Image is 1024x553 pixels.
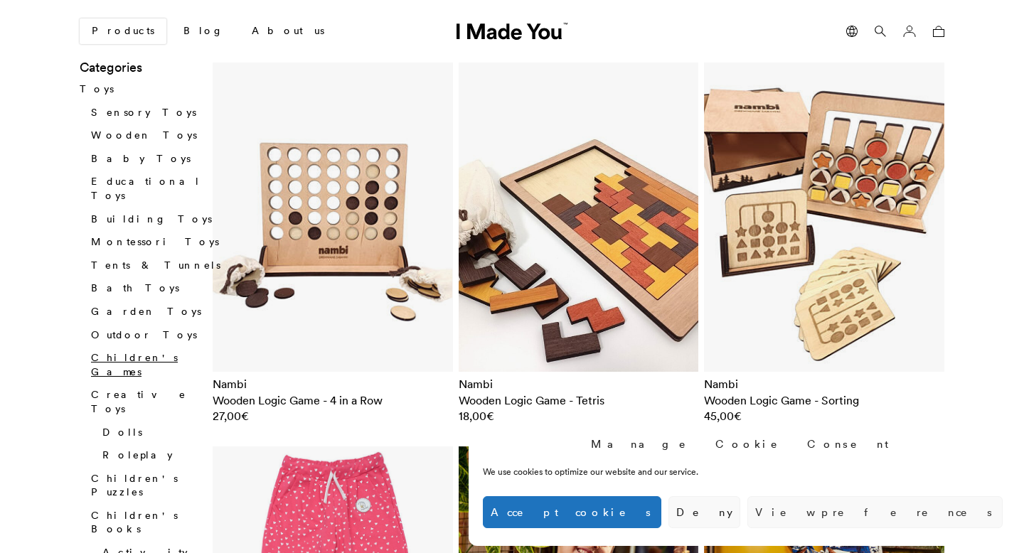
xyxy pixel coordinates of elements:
h3: Categories [80,58,229,77]
button: Deny [668,496,740,528]
a: Wooden Toys [91,129,197,142]
div: Nambi [704,376,944,392]
a: Products [80,18,166,44]
div: Nambi [213,376,453,392]
a: Bath Toys [91,282,179,295]
div: Manage Cookie Consent [591,436,895,451]
h2: Wooden Logic Game - Tetris [459,392,699,408]
bdi: 18,00 [459,409,494,423]
img: Wooden Logic Game - Tetris [459,58,699,372]
span: € [486,409,494,423]
a: Baby Toys [91,152,191,165]
a: Outdoor Toys [91,328,197,341]
a: Sensory Toys [91,106,196,119]
a: Children's Games [91,352,178,379]
a: Roleplay [102,449,173,461]
a: Creative Toys [91,389,186,416]
bdi: 45,00 [704,409,742,423]
h2: Wooden Logic Game - 4 in a Row [213,392,453,408]
a: Tents & Tunnels [91,259,220,272]
a: Dolls [102,426,142,439]
a: Blog [172,19,235,43]
div: Nambi [459,376,699,392]
a: About us [240,19,336,43]
a: Montessori Toys [91,236,219,249]
span: € [734,409,742,423]
img: Wooden Logic Game - 4 in a Row [213,58,453,372]
img: Wooden Logic Game - Sorting [704,58,944,372]
bdi: 27,00 [213,409,249,423]
button: Accept cookies [483,496,661,528]
a: Nambi Wooden Logic Game - Tetris 18,00€ [459,376,699,424]
a: Nambi Wooden Logic Game - Sorting 45,00€ [704,376,944,424]
a: Building Toys [91,213,212,225]
a: Nambi Wooden Logic Game - 4 in a Row 27,00€ [213,376,453,424]
a: Children's Puzzles [91,472,178,499]
a: Educational Toys [91,176,201,203]
button: View preferences [747,496,1003,528]
span: € [241,409,249,423]
h2: Wooden Logic Game - Sorting [704,392,944,408]
a: Children's Books [91,509,178,536]
a: Garden Toys [91,305,201,318]
div: We use cookies to optimize our website and our service. [483,466,791,478]
a: Toys [80,82,114,95]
